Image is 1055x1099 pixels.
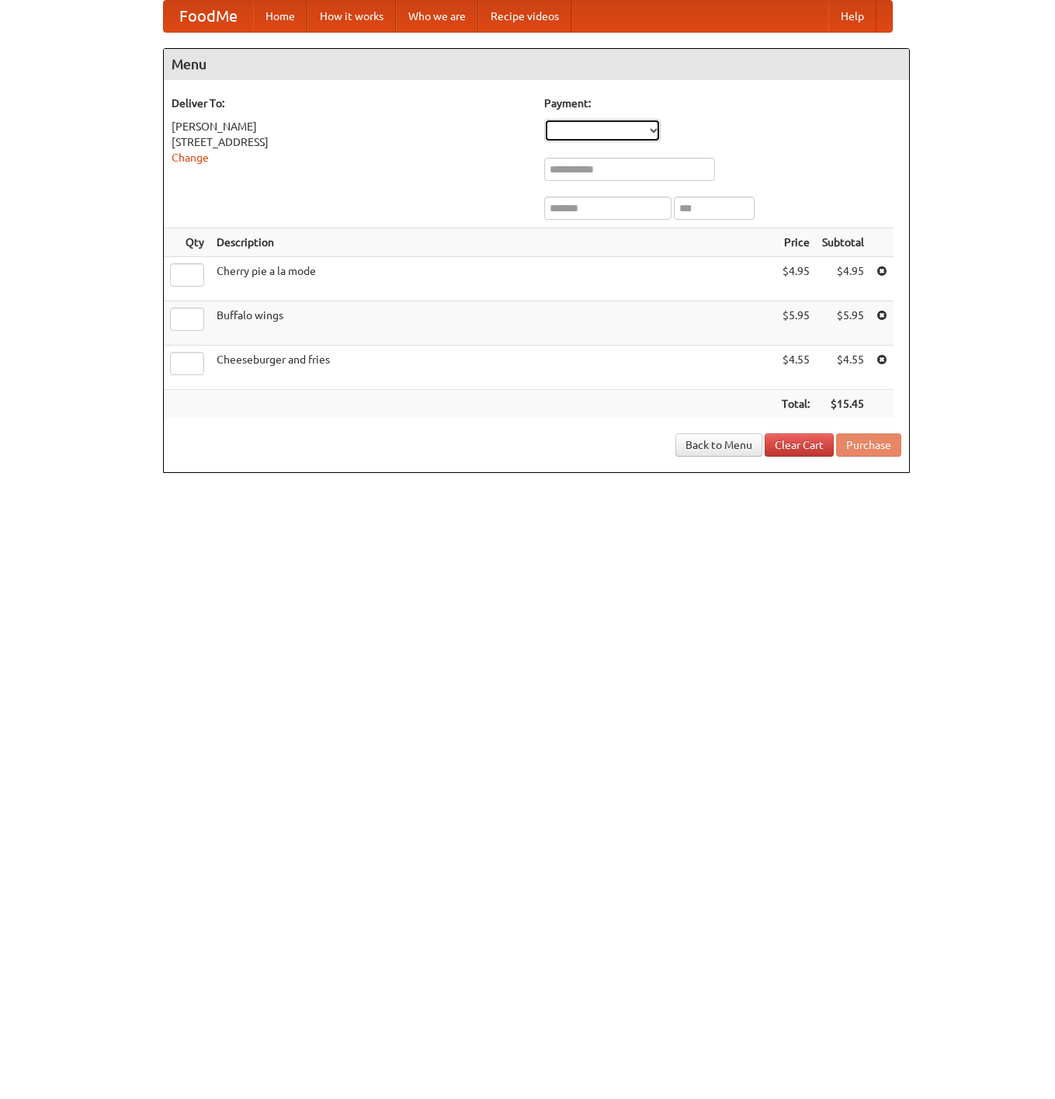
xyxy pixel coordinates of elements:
[253,1,307,32] a: Home
[164,49,909,80] h4: Menu
[776,346,816,390] td: $4.55
[210,228,776,257] th: Description
[816,346,870,390] td: $4.55
[816,228,870,257] th: Subtotal
[828,1,876,32] a: Help
[210,346,776,390] td: Cheeseburger and fries
[816,390,870,419] th: $15.45
[776,301,816,346] td: $5.95
[765,433,834,457] a: Clear Cart
[776,390,816,419] th: Total:
[164,1,253,32] a: FoodMe
[172,119,529,134] div: [PERSON_NAME]
[478,1,571,32] a: Recipe videos
[172,151,209,164] a: Change
[816,257,870,301] td: $4.95
[172,134,529,150] div: [STREET_ADDRESS]
[307,1,396,32] a: How it works
[675,433,762,457] a: Back to Menu
[836,433,901,457] button: Purchase
[544,96,901,111] h5: Payment:
[776,257,816,301] td: $4.95
[210,257,776,301] td: Cherry pie a la mode
[816,301,870,346] td: $5.95
[396,1,478,32] a: Who we are
[164,228,210,257] th: Qty
[776,228,816,257] th: Price
[172,96,529,111] h5: Deliver To:
[210,301,776,346] td: Buffalo wings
